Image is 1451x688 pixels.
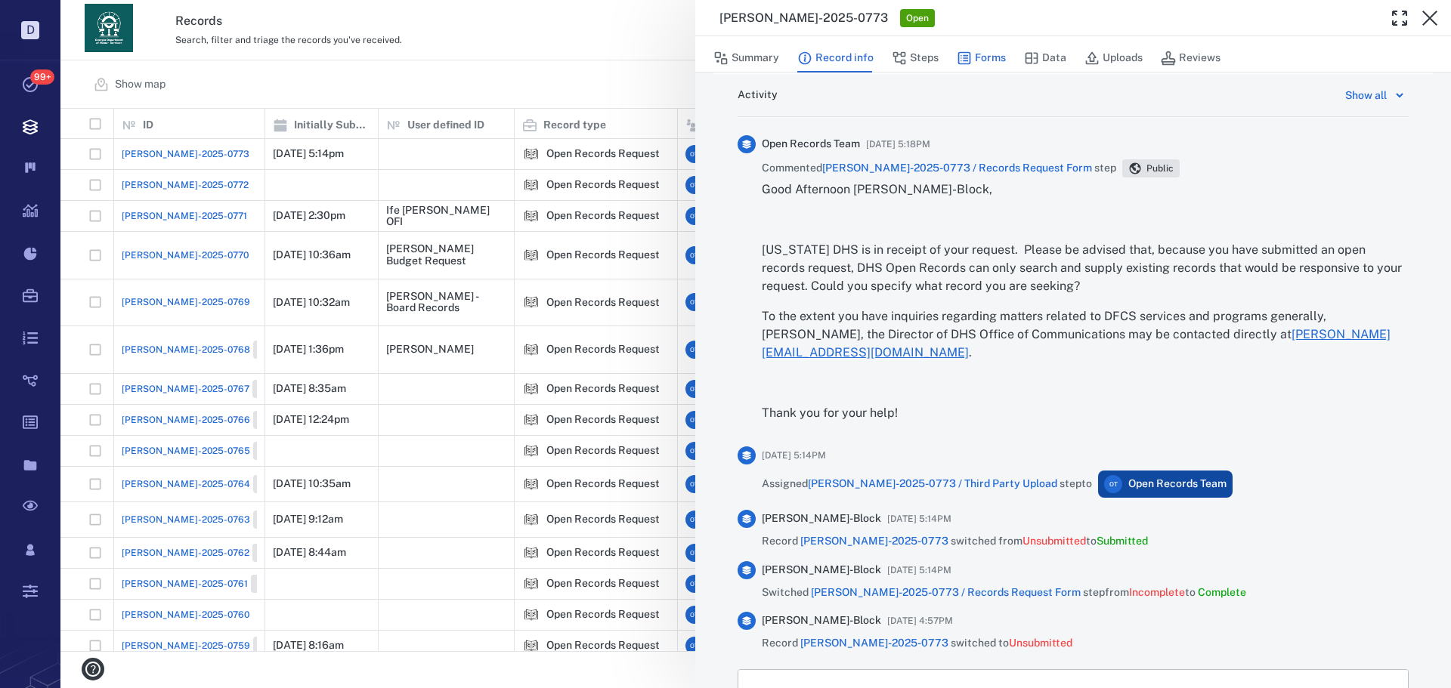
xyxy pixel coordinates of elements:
[800,535,948,547] a: [PERSON_NAME]-2025-0773
[887,612,953,630] span: [DATE] 4:57PM
[892,44,939,73] button: Steps
[1009,637,1072,649] span: Unsubmitted
[957,44,1006,73] button: Forms
[822,162,1092,174] a: [PERSON_NAME]-2025-0773 / Records Request Form
[808,477,1057,489] a: [PERSON_NAME]-2025-0773 / Third Party Upload
[1024,44,1066,73] button: Data
[762,161,1116,176] span: Commented step
[800,637,948,649] a: [PERSON_NAME]-2025-0773
[762,180,1409,199] p: Good Afternoon [PERSON_NAME]-Block,
[762,477,1092,492] span: Assigned step to
[903,12,932,25] span: Open
[762,563,881,578] span: [PERSON_NAME]-Block
[762,613,881,628] span: [PERSON_NAME]-Block
[762,585,1246,600] span: Switched step from to
[1143,162,1177,175] span: Public
[1023,535,1086,547] span: Unsubmitted
[762,241,1409,295] p: [US_STATE] DHS is in receipt of your request. Please be advised that, because you have submitted ...
[1097,535,1148,547] span: Submitted
[1104,475,1122,493] div: O T
[811,586,1081,598] a: [PERSON_NAME]-2025-0773 / Records Request Form
[738,88,778,103] h6: Activity
[719,9,888,27] h3: [PERSON_NAME]-2025-0773
[12,12,657,26] body: Rich Text Area. Press ALT-0 for help.
[1384,3,1415,33] button: Toggle Fullscreen
[887,561,951,579] span: [DATE] 5:14PM
[762,307,1409,362] p: To the extent you have inquiries regarding matters related to DFCS services and programs generall...
[1084,44,1143,73] button: Uploads
[1415,3,1445,33] button: Close
[762,446,826,464] span: [DATE] 5:14PM
[713,44,779,73] button: Summary
[762,636,1072,651] span: Record switched to
[1345,86,1387,104] div: Show all
[762,137,860,152] span: Open Records Team
[1128,477,1227,492] span: Open Records Team
[762,534,1148,549] span: Record switched from to
[1161,44,1221,73] button: Reviews
[34,11,65,24] span: Help
[1198,586,1246,598] span: Complete
[797,44,874,73] button: Record info
[762,404,1409,422] p: Thank you for your help!
[762,511,881,526] span: [PERSON_NAME]-Block
[30,69,54,85] span: 99+
[1129,586,1185,598] span: Incomplete
[866,135,930,153] span: [DATE] 5:18PM
[21,21,39,39] p: D
[887,510,951,528] span: [DATE] 5:14PM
